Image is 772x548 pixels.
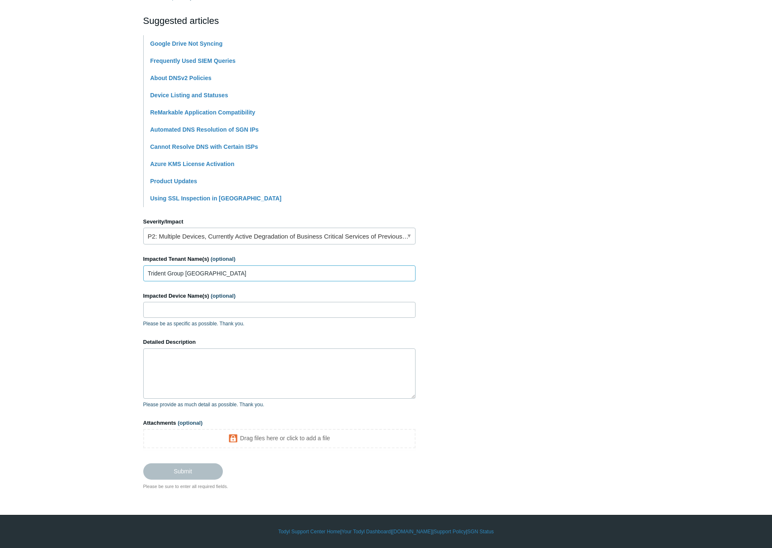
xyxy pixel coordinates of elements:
h2: Suggested articles [143,14,416,28]
a: Using SSL Inspection in [GEOGRAPHIC_DATA] [150,195,281,202]
a: Google Drive Not Syncing [150,40,223,47]
p: Please provide as much detail as possible. Thank you. [143,401,416,408]
div: | | | | [143,528,629,535]
label: Impacted Device Name(s) [143,292,416,300]
a: [DOMAIN_NAME] [392,528,432,535]
p: Please be as specific as possible. Thank you. [143,320,416,327]
a: Todyl Support Center Home [278,528,340,535]
label: Attachments [143,419,416,427]
a: Support Policy [434,528,466,535]
a: P2: Multiple Devices, Currently Active Degradation of Business Critical Services of Previously Wo... [143,228,416,244]
input: Submit [143,463,223,479]
a: Device Listing and Statuses [150,92,228,99]
label: Detailed Description [143,338,416,346]
a: About DNSv2 Policies [150,75,212,81]
a: ReMarkable Application Compatibility [150,109,256,116]
a: SGN Status [467,528,494,535]
span: (optional) [211,256,235,262]
span: (optional) [178,420,202,426]
a: Your Todyl Dashboard [341,528,390,535]
a: Azure KMS License Activation [150,161,235,167]
a: Cannot Resolve DNS with Certain ISPs [150,143,258,150]
div: Please be sure to enter all required fields. [143,483,416,490]
a: Frequently Used SIEM Queries [150,57,236,64]
label: Impacted Tenant Name(s) [143,255,416,263]
a: Automated DNS Resolution of SGN IPs [150,126,259,133]
label: Severity/Impact [143,218,416,226]
a: Product Updates [150,178,197,184]
span: (optional) [211,293,235,299]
